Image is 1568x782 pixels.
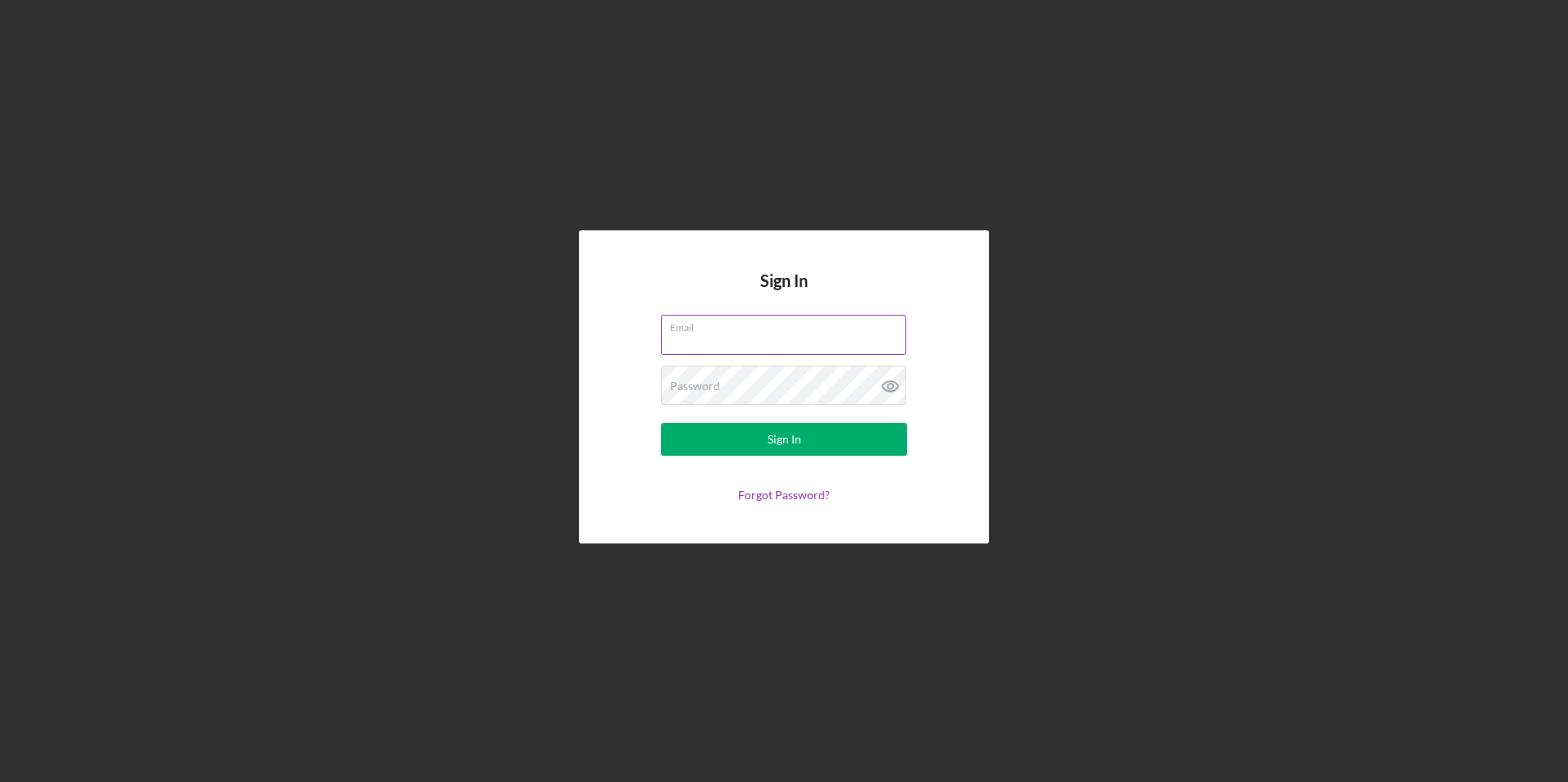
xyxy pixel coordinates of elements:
[768,423,801,456] div: Sign In
[670,316,906,334] label: Email
[661,423,907,456] button: Sign In
[738,488,830,502] a: Forgot Password?
[670,380,720,393] label: Password
[760,271,808,315] h4: Sign In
